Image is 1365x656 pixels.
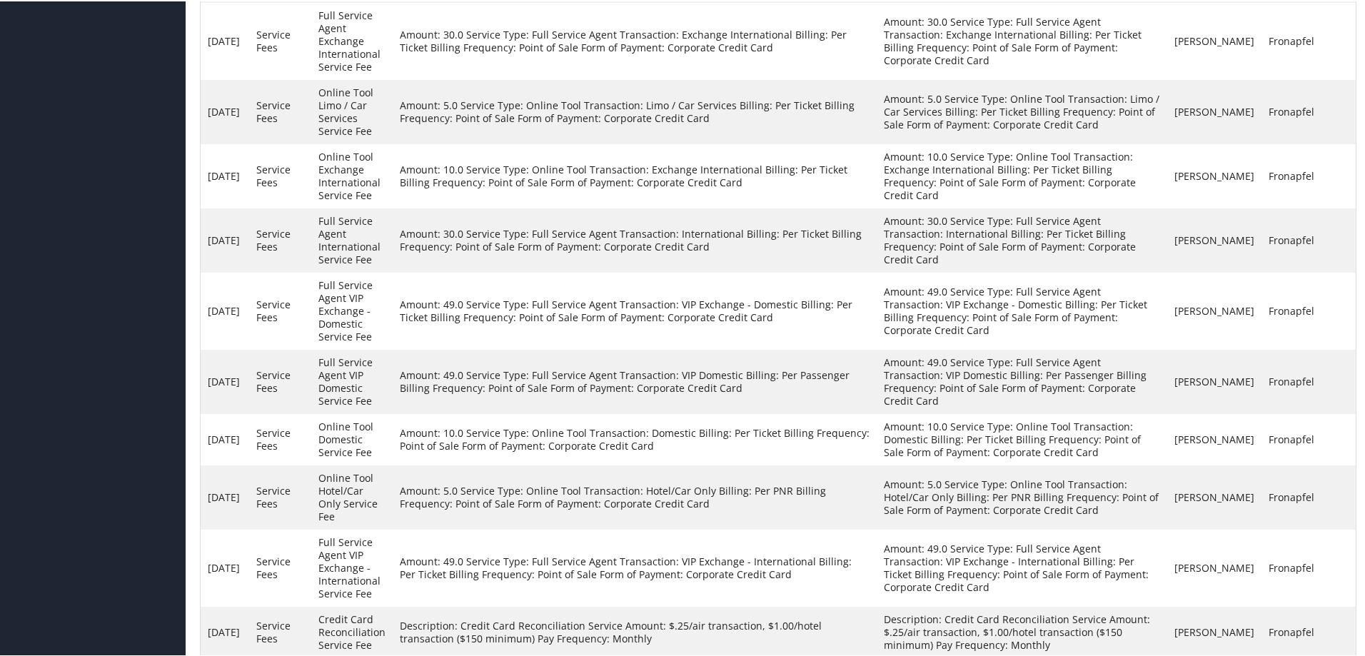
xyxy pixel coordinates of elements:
[1261,1,1356,79] td: Fronapfel
[1167,271,1261,348] td: [PERSON_NAME]
[311,464,393,528] td: Online Tool Hotel/Car Only Service Fee
[201,143,249,207] td: [DATE]
[393,464,877,528] td: Amount: 5.0 Service Type: Online Tool Transaction: Hotel/Car Only Billing: Per PNR Billing Freque...
[1167,413,1261,464] td: [PERSON_NAME]
[1167,464,1261,528] td: [PERSON_NAME]
[1261,528,1356,605] td: Fronapfel
[311,79,393,143] td: Online Tool Limo / Car Services Service Fee
[201,271,249,348] td: [DATE]
[393,348,877,413] td: Amount: 49.0 Service Type: Full Service Agent Transaction: VIP Domestic Billing: Per Passenger Bi...
[1261,143,1356,207] td: Fronapfel
[393,143,877,207] td: Amount: 10.0 Service Type: Online Tool Transaction: Exchange International Billing: Per Ticket Bi...
[201,528,249,605] td: [DATE]
[877,528,1167,605] td: Amount: 49.0 Service Type: Full Service Agent Transaction: VIP Exchange - International Billing: ...
[249,413,311,464] td: Service Fees
[1167,1,1261,79] td: [PERSON_NAME]
[1167,143,1261,207] td: [PERSON_NAME]
[249,79,311,143] td: Service Fees
[201,207,249,271] td: [DATE]
[393,413,877,464] td: Amount: 10.0 Service Type: Online Tool Transaction: Domestic Billing: Per Ticket Billing Frequenc...
[877,1,1167,79] td: Amount: 30.0 Service Type: Full Service Agent Transaction: Exchange International Billing: Per Ti...
[877,271,1167,348] td: Amount: 49.0 Service Type: Full Service Agent Transaction: VIP Exchange - Domestic Billing: Per T...
[877,348,1167,413] td: Amount: 49.0 Service Type: Full Service Agent Transaction: VIP Domestic Billing: Per Passenger Bi...
[877,79,1167,143] td: Amount: 5.0 Service Type: Online Tool Transaction: Limo / Car Services Billing: Per Ticket Billin...
[249,464,311,528] td: Service Fees
[393,79,877,143] td: Amount: 5.0 Service Type: Online Tool Transaction: Limo / Car Services Billing: Per Ticket Billin...
[1167,79,1261,143] td: [PERSON_NAME]
[1167,348,1261,413] td: [PERSON_NAME]
[1261,207,1356,271] td: Fronapfel
[1167,528,1261,605] td: [PERSON_NAME]
[393,271,877,348] td: Amount: 49.0 Service Type: Full Service Agent Transaction: VIP Exchange - Domestic Billing: Per T...
[1261,271,1356,348] td: Fronapfel
[201,464,249,528] td: [DATE]
[249,1,311,79] td: Service Fees
[393,528,877,605] td: Amount: 49.0 Service Type: Full Service Agent Transaction: VIP Exchange - International Billing: ...
[201,348,249,413] td: [DATE]
[877,143,1167,207] td: Amount: 10.0 Service Type: Online Tool Transaction: Exchange International Billing: Per Ticket Bi...
[249,143,311,207] td: Service Fees
[311,528,393,605] td: Full Service Agent VIP Exchange - International Service Fee
[201,1,249,79] td: [DATE]
[1261,464,1356,528] td: Fronapfel
[311,413,393,464] td: Online Tool Domestic Service Fee
[311,348,393,413] td: Full Service Agent VIP Domestic Service Fee
[201,413,249,464] td: [DATE]
[1261,413,1356,464] td: Fronapfel
[249,207,311,271] td: Service Fees
[249,271,311,348] td: Service Fees
[877,464,1167,528] td: Amount: 5.0 Service Type: Online Tool Transaction: Hotel/Car Only Billing: Per PNR Billing Freque...
[1261,348,1356,413] td: Fronapfel
[1261,79,1356,143] td: Fronapfel
[877,413,1167,464] td: Amount: 10.0 Service Type: Online Tool Transaction: Domestic Billing: Per Ticket Billing Frequenc...
[311,1,393,79] td: Full Service Agent Exchange International Service Fee
[311,143,393,207] td: Online Tool Exchange International Service Fee
[877,207,1167,271] td: Amount: 30.0 Service Type: Full Service Agent Transaction: International Billing: Per Ticket Bill...
[393,1,877,79] td: Amount: 30.0 Service Type: Full Service Agent Transaction: Exchange International Billing: Per Ti...
[249,348,311,413] td: Service Fees
[311,207,393,271] td: Full Service Agent International Service Fee
[249,528,311,605] td: Service Fees
[1167,207,1261,271] td: [PERSON_NAME]
[311,271,393,348] td: Full Service Agent VIP Exchange - Domestic Service Fee
[393,207,877,271] td: Amount: 30.0 Service Type: Full Service Agent Transaction: International Billing: Per Ticket Bill...
[201,79,249,143] td: [DATE]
